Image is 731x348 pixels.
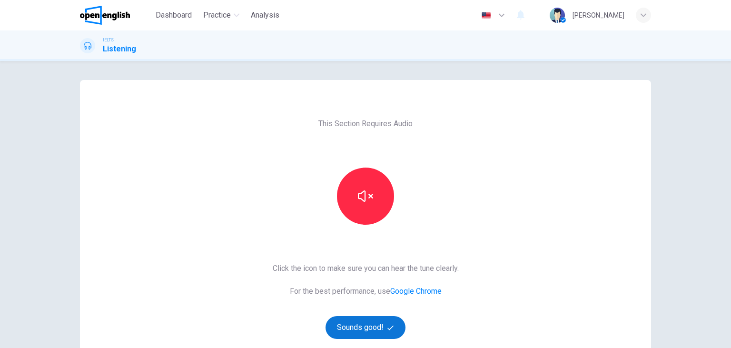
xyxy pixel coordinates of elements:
[203,10,231,21] span: Practice
[103,37,114,43] span: IELTS
[390,287,442,296] a: Google Chrome
[480,12,492,19] img: en
[273,286,459,297] span: For the best performance, use
[550,8,565,23] img: Profile picture
[80,6,152,25] a: OpenEnglish logo
[251,10,279,21] span: Analysis
[318,118,413,129] span: This Section Requires Audio
[156,10,192,21] span: Dashboard
[273,263,459,274] span: Click the icon to make sure you can hear the tune clearly.
[103,43,136,55] h1: Listening
[247,7,283,24] button: Analysis
[80,6,130,25] img: OpenEnglish logo
[152,7,196,24] button: Dashboard
[326,316,405,339] button: Sounds good!
[573,10,624,21] div: [PERSON_NAME]
[199,7,243,24] button: Practice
